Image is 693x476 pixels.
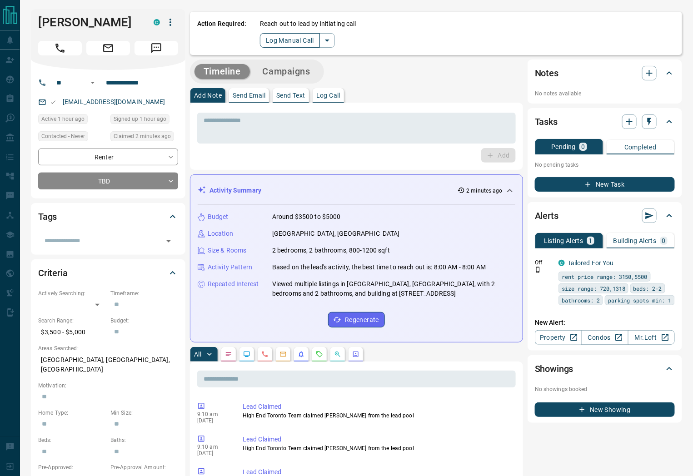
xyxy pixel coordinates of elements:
p: Viewed multiple listings in [GEOGRAPHIC_DATA], [GEOGRAPHIC_DATA], with 2 bedrooms and 2 bathrooms... [272,279,515,298]
p: 1 [589,238,593,244]
span: Active 1 hour ago [41,114,85,124]
p: Home Type: [38,409,106,417]
p: Timeframe: [110,289,178,297]
p: Off [535,258,553,267]
button: New Task [535,177,675,192]
a: Property [535,330,582,345]
p: Budget [208,212,229,222]
p: High End Toronto Team claimed [PERSON_NAME] from the lead pool [243,444,512,452]
p: 9:10 am [197,411,229,417]
button: Campaigns [254,64,319,79]
svg: Agent Actions [352,351,359,358]
a: Condos [581,330,628,345]
span: size range: 720,1318 [562,284,625,293]
p: Baths: [110,436,178,444]
button: Open [87,77,98,88]
p: Action Required: [197,19,246,48]
span: Message [135,41,178,55]
svg: Opportunities [334,351,341,358]
svg: Calls [261,351,269,358]
h1: [PERSON_NAME] [38,15,140,30]
p: 0 [662,238,666,244]
button: Open [162,235,175,248]
button: Log Manual Call [260,33,320,48]
div: Mon Sep 15 2025 [110,131,178,144]
svg: Listing Alerts [298,351,305,358]
p: Send Text [276,92,305,99]
h2: Notes [535,66,558,80]
p: Areas Searched: [38,344,178,352]
h2: Criteria [38,266,68,280]
span: bathrooms: 2 [562,296,600,305]
p: Pre-Approval Amount: [110,463,178,471]
p: Search Range: [38,317,106,325]
div: Tags [38,206,178,228]
p: Actively Searching: [38,289,106,297]
p: New Alert: [535,318,675,327]
p: Lead Claimed [243,402,512,412]
h2: Alerts [535,208,558,223]
p: Pre-Approved: [38,463,106,471]
p: Based on the lead's activity, the best time to reach out is: 8:00 AM - 8:00 AM [272,263,486,272]
p: Activity Summary [209,186,261,195]
p: Beds: [38,436,106,444]
p: Send Email [233,92,265,99]
div: Mon Sep 15 2025 [38,114,106,127]
div: Showings [535,358,675,380]
p: Completed [624,144,657,150]
div: condos.ca [558,260,565,266]
p: 0 [581,144,585,150]
p: Reach out to lead by initiating call [260,19,356,29]
button: New Showing [535,402,675,417]
h2: Tasks [535,114,558,129]
span: rent price range: 3150,5500 [562,272,648,281]
p: Building Alerts [613,238,657,244]
p: [GEOGRAPHIC_DATA], [GEOGRAPHIC_DATA], [GEOGRAPHIC_DATA] [38,352,178,377]
p: Log Call [316,92,340,99]
h2: Showings [535,362,573,376]
p: Size & Rooms [208,246,247,255]
p: Motivation: [38,382,178,390]
div: condos.ca [154,19,160,25]
svg: Emails [279,351,287,358]
svg: Push Notification Only [535,267,541,273]
p: Repeated Interest [208,279,259,289]
span: Signed up 1 hour ago [114,114,166,124]
p: High End Toronto Team claimed [PERSON_NAME] from the lead pool [243,412,512,420]
button: Timeline [194,64,250,79]
h2: Tags [38,209,57,224]
svg: Notes [225,351,232,358]
a: [EMAIL_ADDRESS][DOMAIN_NAME] [63,98,165,105]
div: Alerts [535,205,675,227]
p: Around $3500 to $5000 [272,212,341,222]
span: beds: 2-2 [633,284,662,293]
span: Call [38,41,82,55]
p: Add Note [194,92,222,99]
a: Mr.Loft [628,330,675,345]
span: parking spots min: 1 [608,296,672,305]
span: Claimed 2 minutes ago [114,132,171,141]
p: All [194,351,201,357]
p: No pending tasks [535,158,675,172]
div: TBD [38,173,178,189]
svg: Email Valid [50,99,56,105]
div: Mon Sep 15 2025 [110,114,178,127]
p: Lead Claimed [243,435,512,444]
p: No notes available [535,89,675,98]
p: 9:10 am [197,444,229,450]
div: Renter [38,149,178,165]
svg: Lead Browsing Activity [243,351,250,358]
a: Tailored For You [568,259,614,267]
p: No showings booked [535,385,675,393]
p: Min Size: [110,409,178,417]
p: [DATE] [197,450,229,456]
span: Email [86,41,130,55]
button: Regenerate [328,312,385,327]
p: $3,500 - $5,000 [38,325,106,340]
div: Tasks [535,111,675,133]
p: 2 minutes ago [467,187,503,195]
p: Activity Pattern [208,263,252,272]
p: 2 bedrooms, 2 bathrooms, 800-1200 sqft [272,246,390,255]
div: Notes [535,62,675,84]
p: Budget: [110,317,178,325]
